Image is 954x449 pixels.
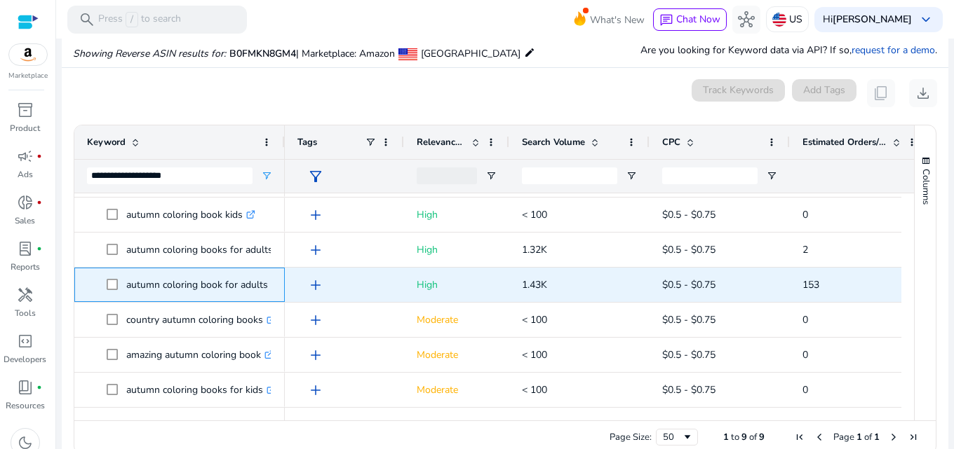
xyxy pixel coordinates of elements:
p: Tools [15,307,36,319]
p: Moderate [417,305,497,334]
input: CPC Filter Input [662,167,758,184]
div: 50 [663,431,682,443]
span: What's New [590,8,645,32]
span: add [307,207,324,223]
span: $0.5 - $0.75 [662,383,715,396]
span: of [749,431,757,443]
span: Page [833,431,854,443]
i: Showing Reverse ASIN results for: [73,47,226,60]
span: donut_small [17,194,34,211]
span: < 100 [522,383,547,396]
p: Reports [11,261,40,273]
div: Page Size: [610,431,652,443]
span: 0 [802,313,808,326]
span: $0.5 - $0.75 [662,278,715,291]
span: add [307,312,324,329]
span: < 100 [522,313,547,326]
p: US [789,7,802,32]
p: Developers [4,353,46,366]
button: Open Filter Menu [485,170,497,181]
span: add [307,242,324,258]
span: $0.5 - $0.75 [662,313,715,326]
p: autumn coloring books for adults [126,235,285,264]
span: 1 [874,431,880,443]
img: amazon.svg [9,44,47,65]
span: add [307,347,324,364]
p: amazing autumn coloring book [126,340,274,369]
p: Moderate [417,340,497,369]
p: Product [10,122,40,134]
span: | Marketplace: Amazon [296,47,395,60]
span: chat [659,13,673,27]
div: Last Page [908,431,919,443]
span: < 100 [522,348,547,361]
span: [GEOGRAPHIC_DATA] [421,47,520,60]
span: 0 [802,208,808,221]
div: First Page [794,431,805,443]
p: Marketplace [8,71,48,81]
p: Sales [15,214,35,227]
span: code_blocks [17,333,34,350]
span: fiber_manual_record [36,246,42,251]
span: add [307,382,324,399]
span: Keyword [87,136,126,148]
span: download [915,85,932,102]
span: 1.43K [522,278,547,291]
button: download [909,79,937,107]
span: hub [738,11,755,28]
span: Estimated Orders/Month [802,136,887,148]
span: lab_profile [17,240,34,257]
span: filter_alt [307,168,324,185]
span: < 100 [522,208,547,221]
button: Open Filter Menu [626,170,637,181]
span: Chat Now [676,13,720,26]
p: Are you looking for Keyword data via API? If so, . [640,43,937,57]
span: 1 [723,431,729,443]
div: Page Size [656,429,698,445]
span: B0FMKN8GM4 [229,47,296,60]
span: to [731,431,739,443]
span: Relevance Score [417,136,466,148]
span: 9 [741,431,747,443]
span: inventory_2 [17,102,34,118]
span: $0.5 - $0.75 [662,348,715,361]
img: us.svg [772,13,786,27]
p: Hi [823,15,912,25]
span: book_4 [17,379,34,396]
p: country autumn coloring books [126,305,276,334]
span: $0.5 - $0.75 [662,208,715,221]
span: / [126,12,138,27]
span: 0 [802,348,808,361]
span: CPC [662,136,680,148]
p: Resources [6,399,45,412]
span: 1 [856,431,862,443]
span: fiber_manual_record [36,200,42,205]
input: Keyword Filter Input [87,167,253,184]
button: Open Filter Menu [766,170,777,181]
b: [PERSON_NAME] [833,13,912,26]
span: fiber_manual_record [36,385,42,390]
p: Press to search [98,12,181,27]
span: Search Volume [522,136,585,148]
span: $0.5 - $0.75 [662,243,715,256]
a: request for a demo [852,43,935,57]
div: Next Page [888,431,899,443]
span: campaign [17,148,34,165]
span: keyboard_arrow_down [918,11,934,28]
span: search [79,11,95,28]
div: Previous Page [814,431,825,443]
span: Tags [297,136,317,148]
span: 153 [802,278,819,291]
span: 2 [802,243,808,256]
span: fiber_manual_record [36,153,42,159]
span: Columns [920,169,932,205]
button: Open Filter Menu [261,170,272,181]
span: 0 [802,383,808,396]
button: hub [732,6,760,34]
input: Search Volume Filter Input [522,167,617,184]
span: add [307,277,324,293]
span: 1.32K [522,243,547,256]
mat-icon: edit [524,44,535,61]
span: handyman [17,286,34,303]
p: Ads [18,168,33,181]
